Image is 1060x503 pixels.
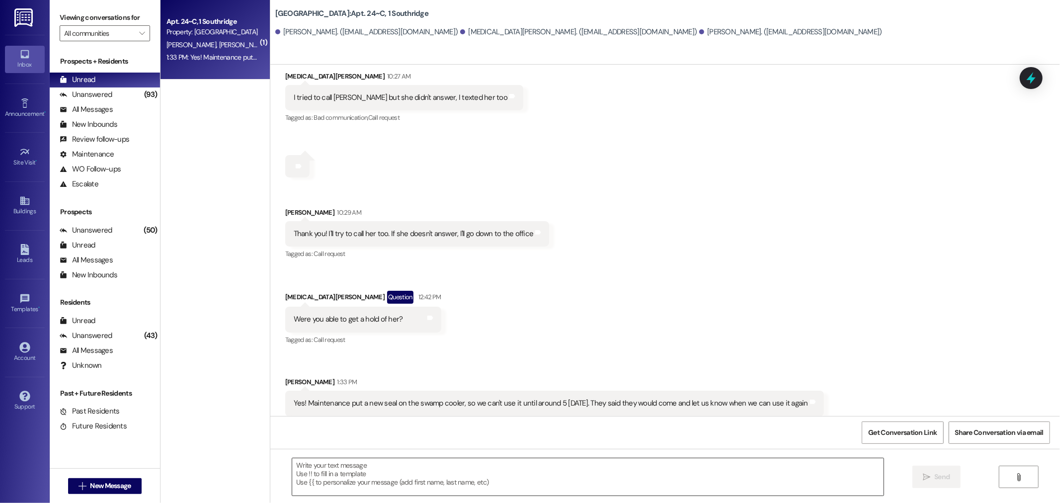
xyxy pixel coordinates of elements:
b: [GEOGRAPHIC_DATA]: Apt. 24~C, 1 Southridge [275,8,428,19]
div: Review follow-ups [60,134,129,145]
div: Were you able to get a hold of her? [294,314,403,325]
span: New Message [90,481,131,491]
div: Escalate [60,179,98,189]
span: [PERSON_NAME] [219,40,271,49]
div: 1:33 PM [334,377,357,387]
div: [MEDICAL_DATA][PERSON_NAME]. ([EMAIL_ADDRESS][DOMAIN_NAME]) [460,27,697,37]
i:  [139,29,145,37]
button: Send [912,466,961,488]
a: Support [5,388,45,415]
div: 1:33 PM: Yes! Maintenance put a new seal on the swamp cooler, so we can't use it until around 5 [... [166,53,666,62]
span: • [38,304,40,311]
button: Get Conversation Link [862,421,943,444]
span: [PERSON_NAME] [166,40,219,49]
div: Question [387,291,413,303]
div: WO Follow-ups [60,164,121,174]
div: Unread [60,240,95,251]
div: [PERSON_NAME]. ([EMAIL_ADDRESS][DOMAIN_NAME]) [275,27,458,37]
div: [MEDICAL_DATA][PERSON_NAME] [285,71,523,85]
a: Account [5,339,45,366]
button: New Message [68,478,142,494]
div: Property: [GEOGRAPHIC_DATA] [166,27,258,37]
div: (50) [141,223,160,238]
div: Unread [60,316,95,326]
div: Unanswered [60,225,112,236]
div: Apt. 24~C, 1 Southridge [166,16,258,27]
div: Tagged as: [285,110,523,125]
img: ResiDesk Logo [14,8,35,27]
div: Maintenance [60,149,114,160]
a: Templates • [5,290,45,317]
div: [PERSON_NAME] [285,377,824,391]
i:  [79,482,86,490]
div: All Messages [60,345,113,356]
div: (93) [142,87,160,102]
div: 10:27 AM [385,71,411,82]
div: All Messages [60,255,113,265]
div: Past + Future Residents [50,388,160,399]
div: Future Residents [60,421,127,431]
div: Prospects + Residents [50,56,160,67]
div: [PERSON_NAME] [285,207,550,221]
div: Unknown [60,360,102,371]
div: (43) [142,328,160,343]
div: Unanswered [60,331,112,341]
div: Tagged as: [285,333,441,347]
a: Leads [5,241,45,268]
span: Bad communication , [314,113,368,122]
input: All communities [64,25,134,41]
span: Call request [368,113,400,122]
div: Unanswered [60,89,112,100]
div: I tried to call [PERSON_NAME] but she didn't answer, I texted her too [294,92,507,103]
div: Past Residents [60,406,120,417]
div: Tagged as: [285,247,550,261]
div: 12:42 PM [416,292,441,302]
div: Thank you! I'll try to call her too. If she doesn't answer, I'll go down to the office [294,229,534,239]
span: Get Conversation Link [868,427,937,438]
div: Yes! Maintenance put a new seal on the swamp cooler, so we can't use it until around 5 [DATE]. Th... [294,398,808,409]
div: New Inbounds [60,119,117,130]
div: Residents [50,297,160,308]
a: Buildings [5,192,45,219]
i:  [923,473,930,481]
i:  [1015,473,1022,481]
span: • [36,158,37,165]
div: All Messages [60,104,113,115]
button: Share Conversation via email [949,421,1050,444]
div: 10:29 AM [334,207,361,218]
span: Call request [314,335,345,344]
label: Viewing conversations for [60,10,150,25]
div: Prospects [50,207,160,217]
a: Site Visit • [5,144,45,170]
div: [MEDICAL_DATA][PERSON_NAME] [285,291,441,307]
span: Call request [314,250,345,258]
div: [PERSON_NAME]. ([EMAIL_ADDRESS][DOMAIN_NAME]) [699,27,882,37]
div: New Inbounds [60,270,117,280]
span: Send [934,472,950,482]
a: Inbox [5,46,45,73]
div: Unread [60,75,95,85]
span: • [44,109,46,116]
span: Share Conversation via email [955,427,1044,438]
